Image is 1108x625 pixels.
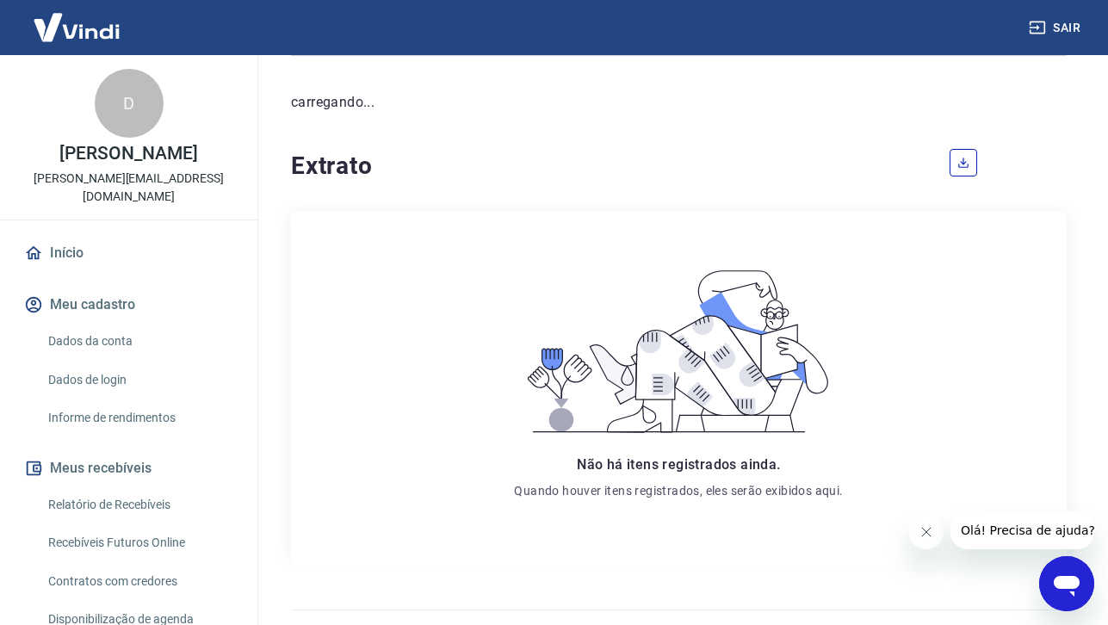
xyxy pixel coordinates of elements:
iframe: Fechar mensagem [909,515,944,549]
a: Dados de login [41,362,237,398]
iframe: Mensagem da empresa [950,511,1094,549]
span: Não há itens registrados ainda. [577,456,780,473]
p: [PERSON_NAME] [59,145,197,163]
div: D [95,69,164,138]
button: Meu cadastro [21,286,237,324]
p: Quando houver itens registrados, eles serão exibidos aqui. [514,482,843,499]
p: carregando... [291,92,1067,113]
span: Olá! Precisa de ajuda? [10,12,145,26]
a: Início [21,234,237,272]
a: Contratos com credores [41,564,237,599]
a: Dados da conta [41,324,237,359]
button: Sair [1025,12,1087,44]
p: [PERSON_NAME][EMAIL_ADDRESS][DOMAIN_NAME] [14,170,244,206]
a: Recebíveis Futuros Online [41,525,237,560]
h4: Extrato [291,149,929,183]
button: Meus recebíveis [21,449,237,487]
img: Vindi [21,1,133,53]
iframe: Botão para abrir a janela de mensagens [1039,556,1094,611]
a: Relatório de Recebíveis [41,487,237,523]
a: Informe de rendimentos [41,400,237,436]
